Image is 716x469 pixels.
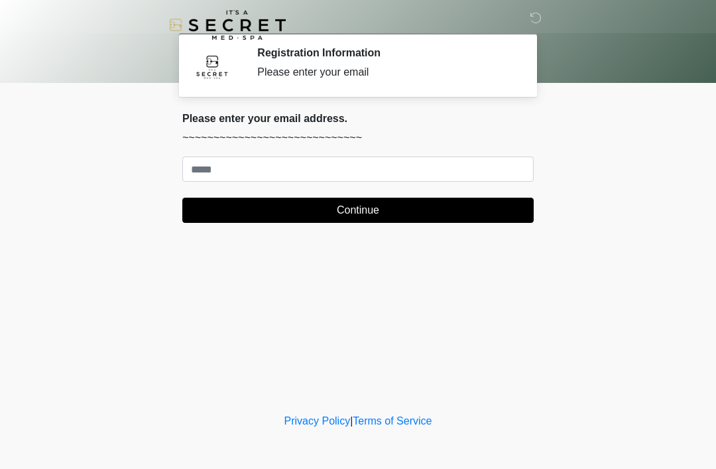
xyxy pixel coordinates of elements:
[257,64,514,80] div: Please enter your email
[169,10,286,40] img: It's A Secret Med Spa Logo
[182,112,534,125] h2: Please enter your email address.
[353,415,432,427] a: Terms of Service
[192,46,232,86] img: Agent Avatar
[182,198,534,223] button: Continue
[257,46,514,59] h2: Registration Information
[284,415,351,427] a: Privacy Policy
[182,130,534,146] p: ~~~~~~~~~~~~~~~~~~~~~~~~~~~~~
[350,415,353,427] a: |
